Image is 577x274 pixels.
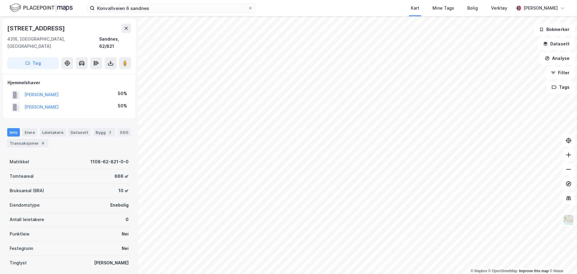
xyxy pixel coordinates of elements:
[40,140,46,146] div: 9
[8,79,131,86] div: Hjemmelshaver
[10,216,44,223] div: Antall leietakere
[10,259,27,266] div: Tinglyst
[118,90,127,97] div: 50%
[118,128,131,137] div: ESG
[491,5,507,12] div: Verktøy
[540,52,575,64] button: Analyse
[68,128,91,137] div: Datasett
[22,128,37,137] div: Eiere
[10,230,29,238] div: Punktleie
[547,245,577,274] div: Kontrollprogram for chat
[118,102,127,109] div: 50%
[563,214,574,226] img: Z
[7,139,48,147] div: Transaksjoner
[546,67,575,79] button: Filter
[10,158,29,165] div: Matrikkel
[122,245,129,252] div: Nei
[118,187,129,194] div: 10 ㎡
[488,269,517,273] a: OpenStreetMap
[107,129,113,135] div: 2
[110,202,129,209] div: Enebolig
[10,3,73,13] img: logo.f888ab2527a4732fd821a326f86c7f29.svg
[94,259,129,266] div: [PERSON_NAME]
[7,23,66,33] div: [STREET_ADDRESS]
[114,173,129,180] div: 666 ㎡
[126,216,129,223] div: 0
[122,230,129,238] div: Nei
[547,81,575,93] button: Tags
[538,38,575,50] button: Datasett
[524,5,558,12] div: [PERSON_NAME]
[10,202,40,209] div: Eiendomstype
[7,128,20,137] div: Info
[95,4,248,13] input: Søk på adresse, matrikkel, gårdeiere, leietakere eller personer
[10,173,34,180] div: Tomteareal
[90,158,129,165] div: 1108-62-821-0-0
[10,245,33,252] div: Festegrunn
[10,187,44,194] div: Bruksareal (BRA)
[471,269,487,273] a: Mapbox
[534,23,575,35] button: Bokmerker
[7,35,99,50] div: 4316, [GEOGRAPHIC_DATA], [GEOGRAPHIC_DATA]
[411,5,419,12] div: Kart
[99,35,131,50] div: Sandnes, 62/821
[547,245,577,274] iframe: Chat Widget
[432,5,454,12] div: Mine Tags
[40,128,66,137] div: Leietakere
[7,57,59,69] button: Tag
[93,128,115,137] div: Bygg
[467,5,478,12] div: Bolig
[519,269,549,273] a: Improve this map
